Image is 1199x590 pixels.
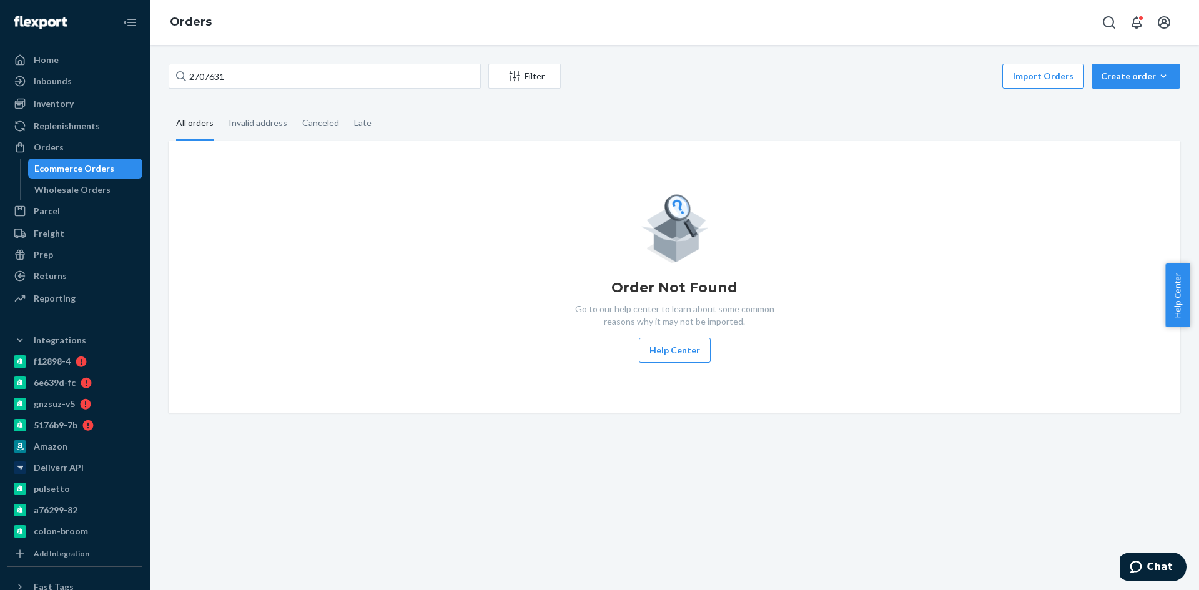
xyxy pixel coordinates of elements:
[1152,10,1177,35] button: Open account menu
[229,107,287,139] div: Invalid address
[34,504,77,516] div: a76299-82
[1124,10,1149,35] button: Open notifications
[34,461,84,474] div: Deliverr API
[7,479,142,499] a: pulsetto
[34,141,64,154] div: Orders
[7,352,142,371] a: f12898-4
[565,303,784,328] p: Go to our help center to learn about some common reasons why it may not be imported.
[34,440,67,453] div: Amazon
[1120,553,1187,584] iframe: Opens a widget where you can chat to one of our agents
[34,75,72,87] div: Inbounds
[34,162,114,175] div: Ecommerce Orders
[7,330,142,350] button: Integrations
[1092,64,1180,89] button: Create order
[34,184,111,196] div: Wholesale Orders
[7,71,142,91] a: Inbounds
[7,546,142,561] a: Add Integration
[7,116,142,136] a: Replenishments
[28,159,143,179] a: Ecommerce Orders
[34,376,76,389] div: 6e639d-fc
[7,500,142,520] a: a76299-82
[7,50,142,70] a: Home
[489,70,560,82] div: Filter
[176,107,214,141] div: All orders
[7,266,142,286] a: Returns
[34,270,67,282] div: Returns
[354,107,372,139] div: Late
[641,191,709,263] img: Empty list
[611,278,738,298] h1: Order Not Found
[7,201,142,221] a: Parcel
[34,97,74,110] div: Inventory
[7,94,142,114] a: Inventory
[7,394,142,414] a: gnzsuz-v5
[160,4,222,41] ol: breadcrumbs
[302,107,339,139] div: Canceled
[7,373,142,393] a: 6e639d-fc
[34,227,64,240] div: Freight
[34,548,89,559] div: Add Integration
[7,415,142,435] a: 5176b9-7b
[34,334,86,347] div: Integrations
[488,64,561,89] button: Filter
[7,245,142,265] a: Prep
[170,15,212,29] a: Orders
[1002,64,1084,89] button: Import Orders
[169,64,481,89] input: Search orders
[7,137,142,157] a: Orders
[34,292,76,305] div: Reporting
[34,248,53,261] div: Prep
[117,10,142,35] button: Close Navigation
[7,458,142,478] a: Deliverr API
[1101,70,1171,82] div: Create order
[34,205,60,217] div: Parcel
[1097,10,1122,35] button: Open Search Box
[34,483,70,495] div: pulsetto
[1165,263,1190,327] button: Help Center
[7,224,142,243] a: Freight
[34,54,59,66] div: Home
[14,16,67,29] img: Flexport logo
[7,288,142,308] a: Reporting
[34,525,88,538] div: colon-broom
[34,355,71,368] div: f12898-4
[28,180,143,200] a: Wholesale Orders
[34,419,77,431] div: 5176b9-7b
[7,436,142,456] a: Amazon
[34,398,75,410] div: gnzsuz-v5
[34,120,100,132] div: Replenishments
[7,521,142,541] a: colon-broom
[639,338,711,363] button: Help Center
